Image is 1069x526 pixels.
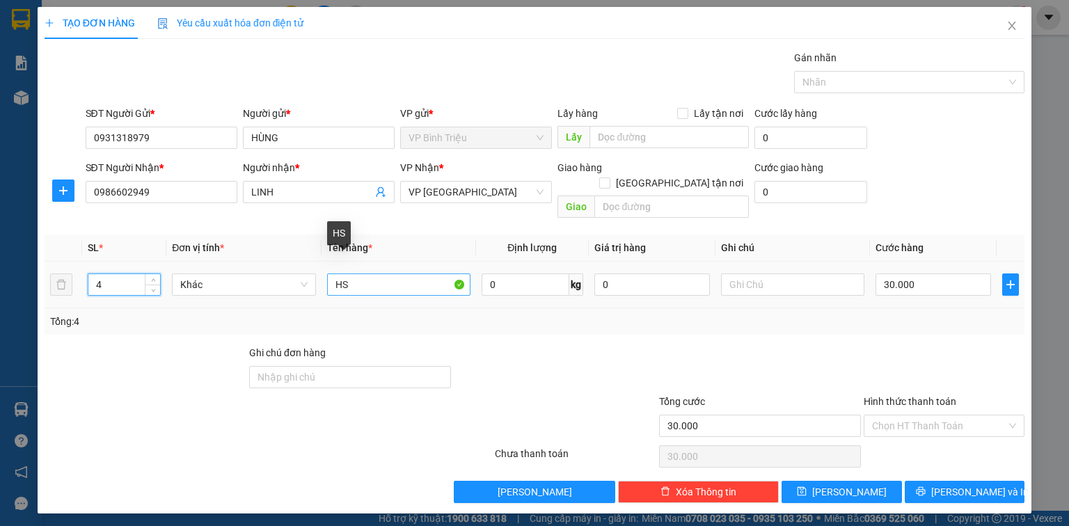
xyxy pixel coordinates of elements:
[106,93,126,108] span: CC :
[715,234,870,262] th: Ghi chú
[498,484,572,500] span: [PERSON_NAME]
[106,90,205,109] div: 70.000
[754,181,867,203] input: Cước giao hàng
[157,17,304,29] span: Yêu cầu xuất hóa đơn điện tử
[493,446,657,470] div: Chưa thanh toán
[905,481,1025,503] button: printer[PERSON_NAME] và In
[618,481,779,503] button: deleteXóa Thông tin
[594,196,749,218] input: Dọc đường
[660,486,670,497] span: delete
[243,160,395,175] div: Người nhận
[754,127,867,149] input: Cước lấy hàng
[610,175,749,191] span: [GEOGRAPHIC_DATA] tận nơi
[86,106,237,121] div: SĐT Người Gửi
[876,242,924,253] span: Cước hàng
[782,481,902,503] button: save[PERSON_NAME]
[12,45,99,62] div: TUYỀN
[45,17,135,29] span: TẠO ĐƠN HÀNG
[109,12,203,45] div: VP Đồng Xoài
[409,127,544,148] span: VP Bình Triệu
[594,273,710,296] input: 0
[794,52,837,63] label: Gán nhãn
[1006,20,1017,31] span: close
[754,108,817,119] label: Cước lấy hàng
[12,12,99,45] div: VP Bình Triệu
[172,242,224,253] span: Đơn vị tính
[180,274,307,295] span: Khác
[557,196,594,218] span: Giao
[454,481,615,503] button: [PERSON_NAME]
[659,396,705,407] span: Tổng cước
[409,182,544,202] span: VP Phước Bình
[931,484,1029,500] span: [PERSON_NAME] và In
[109,13,142,28] span: Nhận:
[992,7,1031,46] button: Close
[1003,279,1018,290] span: plus
[797,486,807,497] span: save
[88,242,99,253] span: SL
[569,273,583,296] span: kg
[109,45,203,62] div: THỦY
[157,18,168,29] img: icon
[557,162,602,173] span: Giao hàng
[145,285,160,295] span: Decrease Value
[688,106,749,121] span: Lấy tận nơi
[375,186,386,198] span: user-add
[400,106,552,121] div: VP gửi
[507,242,557,253] span: Định lượng
[400,162,439,173] span: VP Nhận
[50,273,72,296] button: delete
[249,366,451,388] input: Ghi chú đơn hàng
[589,126,749,148] input: Dọc đường
[327,242,372,253] span: Tên hàng
[557,108,598,119] span: Lấy hàng
[243,106,395,121] div: Người gửi
[916,486,926,497] span: printer
[812,484,887,500] span: [PERSON_NAME]
[327,221,351,245] div: HS
[594,242,646,253] span: Giá trị hàng
[1002,273,1019,296] button: plus
[149,286,157,294] span: down
[249,347,326,358] label: Ghi chú đơn hàng
[145,274,160,285] span: Increase Value
[86,160,237,175] div: SĐT Người Nhận
[52,180,74,202] button: plus
[721,273,864,296] input: Ghi Chú
[557,126,589,148] span: Lấy
[12,13,33,28] span: Gửi:
[149,276,157,285] span: up
[50,314,413,329] div: Tổng: 4
[754,162,823,173] label: Cước giao hàng
[45,18,54,28] span: plus
[327,273,470,296] input: VD: Bàn, Ghế
[676,484,736,500] span: Xóa Thông tin
[864,396,956,407] label: Hình thức thanh toán
[53,185,74,196] span: plus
